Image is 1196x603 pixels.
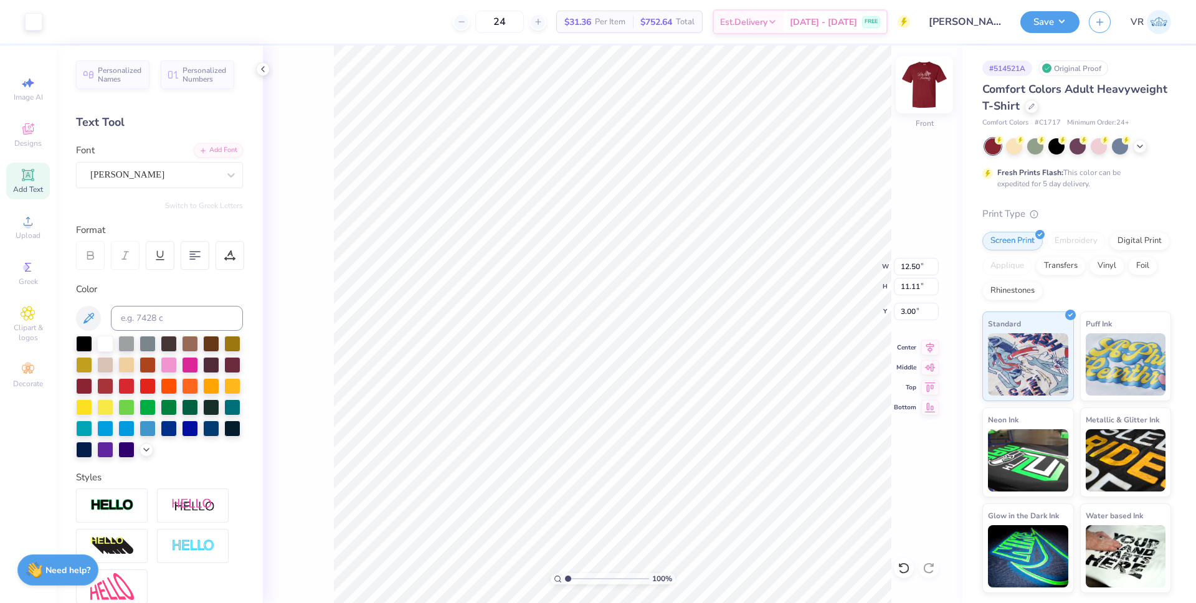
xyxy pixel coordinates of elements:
span: Puff Ink [1086,317,1112,330]
input: – – [475,11,524,33]
div: Applique [982,257,1032,275]
span: Comfort Colors Adult Heavyweight T-Shirt [982,82,1167,113]
span: Minimum Order: 24 + [1067,118,1129,128]
span: Personalized Numbers [183,66,227,83]
div: Embroidery [1046,232,1106,250]
div: Print Type [982,207,1171,221]
img: Metallic & Glitter Ink [1086,429,1166,491]
strong: Need help? [45,564,90,576]
div: Format [76,223,244,237]
div: Add Font [194,143,243,158]
img: Stroke [90,498,134,513]
img: Free Distort [90,573,134,600]
button: Switch to Greek Letters [165,201,243,211]
div: Screen Print [982,232,1043,250]
span: Image AI [14,92,43,102]
span: $31.36 [564,16,591,29]
span: Glow in the Dark Ink [988,509,1059,522]
span: Comfort Colors [982,118,1028,128]
span: Center [894,343,916,352]
div: Rhinestones [982,282,1043,300]
span: $752.64 [640,16,672,29]
img: Front [899,60,949,110]
span: [DATE] - [DATE] [790,16,857,29]
span: Est. Delivery [720,16,767,29]
button: Save [1020,11,1080,33]
span: Per Item [595,16,625,29]
span: Total [676,16,695,29]
span: VR [1131,15,1144,29]
span: Greek [19,277,38,287]
img: Neon Ink [988,429,1068,491]
img: Standard [988,333,1068,396]
span: Middle [894,363,916,372]
span: Neon Ink [988,413,1018,426]
span: Personalized Names [98,66,142,83]
img: Vincent Roxas [1147,10,1171,34]
span: FREE [865,17,878,26]
span: Top [894,383,916,392]
div: Original Proof [1038,60,1108,76]
span: Add Text [13,184,43,194]
img: Water based Ink [1086,525,1166,587]
span: Designs [14,138,42,148]
span: # C1717 [1035,118,1061,128]
span: Water based Ink [1086,509,1143,522]
span: Standard [988,317,1021,330]
div: Digital Print [1109,232,1170,250]
div: Transfers [1036,257,1086,275]
div: Vinyl [1089,257,1124,275]
div: Color [76,282,243,297]
div: Front [916,118,934,129]
span: 100 % [652,573,672,584]
input: e.g. 7428 c [111,306,243,331]
div: This color can be expedited for 5 day delivery. [997,167,1151,189]
a: VR [1131,10,1171,34]
div: Text Tool [76,114,243,131]
span: Metallic & Glitter Ink [1086,413,1159,426]
span: Upload [16,230,40,240]
label: Font [76,143,95,158]
img: Shadow [171,498,215,513]
img: Puff Ink [1086,333,1166,396]
img: Negative Space [171,539,215,553]
img: Glow in the Dark Ink [988,525,1068,587]
div: # 514521A [982,60,1032,76]
div: Foil [1128,257,1157,275]
img: 3d Illusion [90,536,134,556]
input: Untitled Design [919,9,1011,34]
span: Decorate [13,379,43,389]
span: Bottom [894,403,916,412]
span: Clipart & logos [6,323,50,343]
div: Styles [76,470,243,485]
strong: Fresh Prints Flash: [997,168,1063,178]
